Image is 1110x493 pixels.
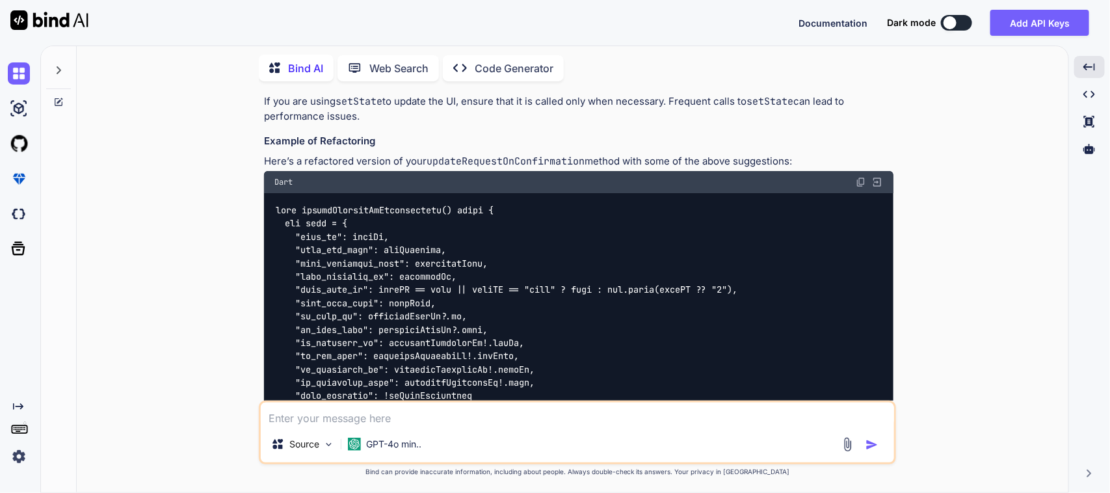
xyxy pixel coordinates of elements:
[323,439,334,450] img: Pick Models
[264,94,893,124] p: If you are using to update the UI, ensure that it is called only when necessary. Frequent calls t...
[799,18,867,29] span: Documentation
[264,134,893,149] h3: Example of Refactoring
[887,16,936,29] span: Dark mode
[348,438,361,451] img: GPT-4o mini
[10,10,88,30] img: Bind AI
[336,95,382,108] code: setState
[289,438,319,451] p: Source
[8,98,30,120] img: ai-studio
[856,177,866,187] img: copy
[8,168,30,190] img: premium
[799,16,867,30] button: Documentation
[8,62,30,85] img: chat
[8,133,30,155] img: githubLight
[871,176,883,188] img: Open in Browser
[369,60,429,76] p: Web Search
[259,467,896,477] p: Bind can provide inaccurate information, including about people. Always double-check its answers....
[475,60,553,76] p: Code Generator
[288,60,323,76] p: Bind AI
[8,446,30,468] img: settings
[840,437,855,452] img: attachment
[8,203,30,225] img: darkCloudIdeIcon
[264,154,893,169] p: Here’s a refactored version of your method with some of the above suggestions:
[427,155,585,168] code: updateRequestOnConfirmation
[274,177,293,187] span: Dart
[990,10,1089,36] button: Add API Keys
[366,438,421,451] p: GPT-4o min..
[866,438,879,451] img: icon
[747,95,793,108] code: setState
